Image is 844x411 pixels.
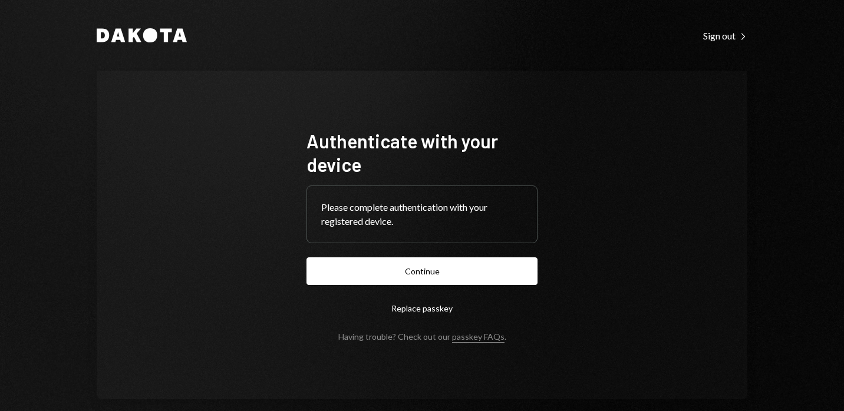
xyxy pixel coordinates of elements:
[306,294,538,322] button: Replace passkey
[321,200,523,228] div: Please complete authentication with your registered device.
[338,332,506,342] div: Having trouble? Check out our .
[306,257,538,285] button: Continue
[452,332,505,343] a: passkey FAQs
[703,29,747,42] a: Sign out
[306,129,538,176] h1: Authenticate with your device
[703,30,747,42] div: Sign out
